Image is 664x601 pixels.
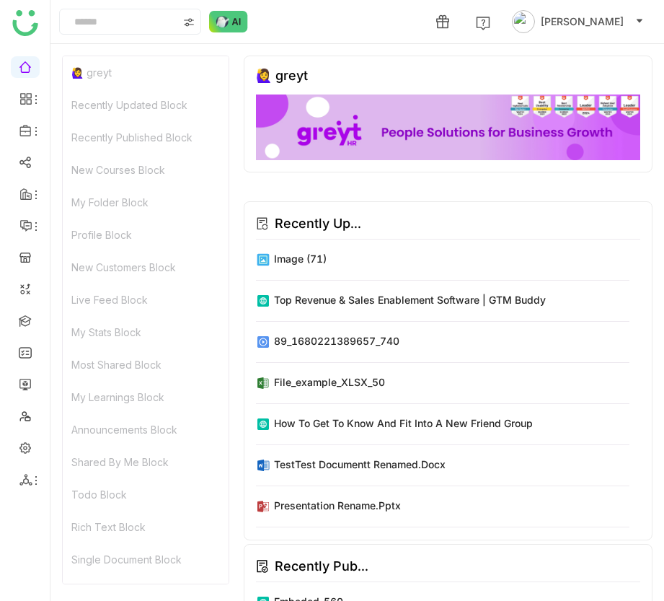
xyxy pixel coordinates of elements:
[256,68,308,83] div: 🙋‍♀️ greyt
[63,381,229,413] div: My Learnings Block
[274,374,385,390] div: file_example_XLSX_50
[63,154,229,186] div: New Courses Block
[63,446,229,478] div: Shared By Me Block
[63,251,229,284] div: New Customers Block
[183,17,195,28] img: search-type.svg
[274,333,399,348] div: 89_1680221389657_740
[63,219,229,251] div: Profile Block
[63,89,229,121] div: Recently Updated Block
[63,186,229,219] div: My Folder Block
[512,10,535,33] img: avatar
[209,11,248,32] img: ask-buddy-normal.svg
[476,16,490,30] img: help.svg
[274,251,327,266] div: image (71)
[275,214,361,234] div: Recently Up...
[275,556,368,576] div: Recently Pub...
[63,56,229,89] div: 🙋‍♀️ greyt
[63,284,229,316] div: Live Feed Block
[541,14,624,30] span: [PERSON_NAME]
[63,348,229,381] div: Most Shared Block
[274,457,446,472] div: TestTest Documentt renamed.docx
[63,121,229,154] div: Recently Published Block
[12,10,38,36] img: logo
[63,543,229,576] div: Single Document Block
[274,498,401,513] div: Presentation rename.pptx
[274,416,533,431] div: How to Get to Know and Fit Into a New Friend Group
[63,316,229,348] div: My Stats Block
[256,95,640,160] img: 68ca8a786afc163911e2cfd3
[63,511,229,543] div: Rich Text Block
[509,10,647,33] button: [PERSON_NAME]
[63,478,229,511] div: Todo Block
[63,413,229,446] div: Announcements Block
[274,292,546,307] div: Top Revenue & Sales Enablement Software | GTM Buddy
